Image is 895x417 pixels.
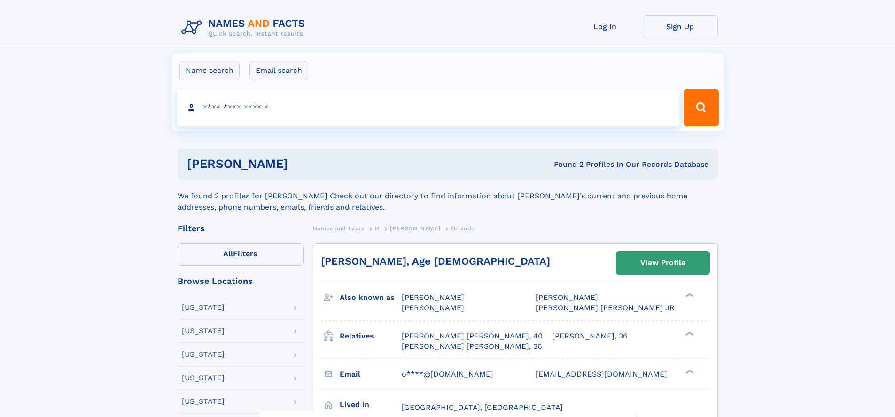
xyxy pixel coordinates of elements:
[402,403,563,412] span: [GEOGRAPHIC_DATA], [GEOGRAPHIC_DATA]
[182,374,225,382] div: [US_STATE]
[451,225,475,232] span: Orlando
[402,331,543,341] a: [PERSON_NAME] [PERSON_NAME], 40
[178,224,304,233] div: Filters
[375,222,380,234] a: H
[684,89,718,126] button: Search Button
[340,366,402,382] h3: Email
[321,255,550,267] a: [PERSON_NAME], Age [DEMOGRAPHIC_DATA]
[683,369,694,375] div: ❯
[421,159,708,170] div: Found 2 Profiles In Our Records Database
[402,341,542,352] a: [PERSON_NAME] [PERSON_NAME], 36
[683,330,694,337] div: ❯
[178,243,304,266] label: Filters
[179,61,240,80] label: Name search
[402,303,464,312] span: [PERSON_NAME]
[340,397,402,413] h3: Lived in
[340,290,402,306] h3: Also known as
[182,327,225,335] div: [US_STATE]
[643,15,718,38] a: Sign Up
[177,89,680,126] input: search input
[536,370,667,378] span: [EMAIL_ADDRESS][DOMAIN_NAME]
[568,15,643,38] a: Log In
[178,277,304,285] div: Browse Locations
[313,222,365,234] a: Names and Facts
[536,303,675,312] span: [PERSON_NAME] [PERSON_NAME] JR
[375,225,380,232] span: H
[683,292,694,299] div: ❯
[223,249,233,258] span: All
[340,328,402,344] h3: Relatives
[402,293,464,302] span: [PERSON_NAME]
[182,351,225,358] div: [US_STATE]
[390,222,440,234] a: [PERSON_NAME]
[552,331,628,341] a: [PERSON_NAME], 36
[249,61,308,80] label: Email search
[616,252,709,274] a: View Profile
[640,252,685,274] div: View Profile
[536,293,598,302] span: [PERSON_NAME]
[182,304,225,311] div: [US_STATE]
[187,158,421,170] h1: [PERSON_NAME]
[178,179,718,213] div: We found 2 profiles for [PERSON_NAME] Check out our directory to find information about [PERSON_N...
[390,225,440,232] span: [PERSON_NAME]
[182,398,225,405] div: [US_STATE]
[178,15,313,40] img: Logo Names and Facts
